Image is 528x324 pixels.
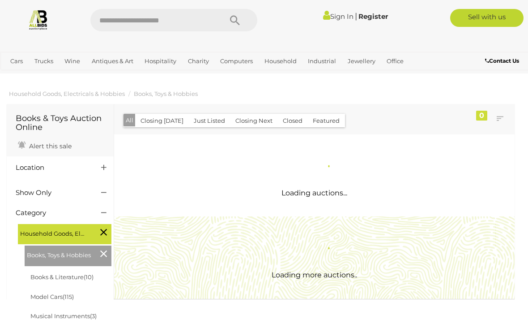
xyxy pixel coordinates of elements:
a: Jewellery [344,54,379,69]
span: Loading more auctions.. [272,271,357,279]
a: Wine [61,54,84,69]
button: Search [213,9,257,31]
a: Model Cars(115) [30,293,74,300]
h4: Category [16,209,88,217]
span: (10) [84,273,94,281]
a: [GEOGRAPHIC_DATA] [37,69,107,83]
img: Allbids.com.au [28,9,49,30]
a: Office [383,54,407,69]
a: Sports [7,69,32,83]
a: Sell with us [450,9,524,27]
a: Household Goods, Electricals & Hobbies [9,90,125,97]
button: Closing [DATE] [135,114,189,128]
a: Antiques & Art [88,54,137,69]
span: (3) [90,312,97,320]
h4: Show Only [16,189,88,197]
button: Just Listed [188,114,230,128]
span: | [355,11,357,21]
button: Featured [307,114,345,128]
a: Register [358,12,388,21]
a: Musical Instruments(3) [30,312,97,320]
a: Contact Us [485,56,521,66]
span: (115) [63,293,74,300]
a: Hospitality [141,54,180,69]
button: Closing Next [230,114,278,128]
a: Books, Toys & Hobbies [134,90,198,97]
button: All [123,114,136,127]
a: Trucks [31,54,57,69]
span: Loading auctions... [281,189,347,197]
h4: Location [16,164,88,172]
a: Computers [217,54,256,69]
span: Alert this sale [27,142,72,150]
b: Contact Us [485,57,519,64]
h1: Books & Toys Auction Online [16,114,105,132]
a: Books & Literature(10) [30,273,94,281]
a: Household [261,54,300,69]
span: Books, Toys & Hobbies [27,248,94,260]
div: 0 [476,111,487,121]
a: Charity [184,54,213,69]
a: Alert this sale [16,138,74,152]
span: Household Goods, Electricals & Hobbies [20,226,87,239]
a: Industrial [304,54,340,69]
button: Closed [277,114,308,128]
a: Cars [7,54,26,69]
a: Sign In [323,12,353,21]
